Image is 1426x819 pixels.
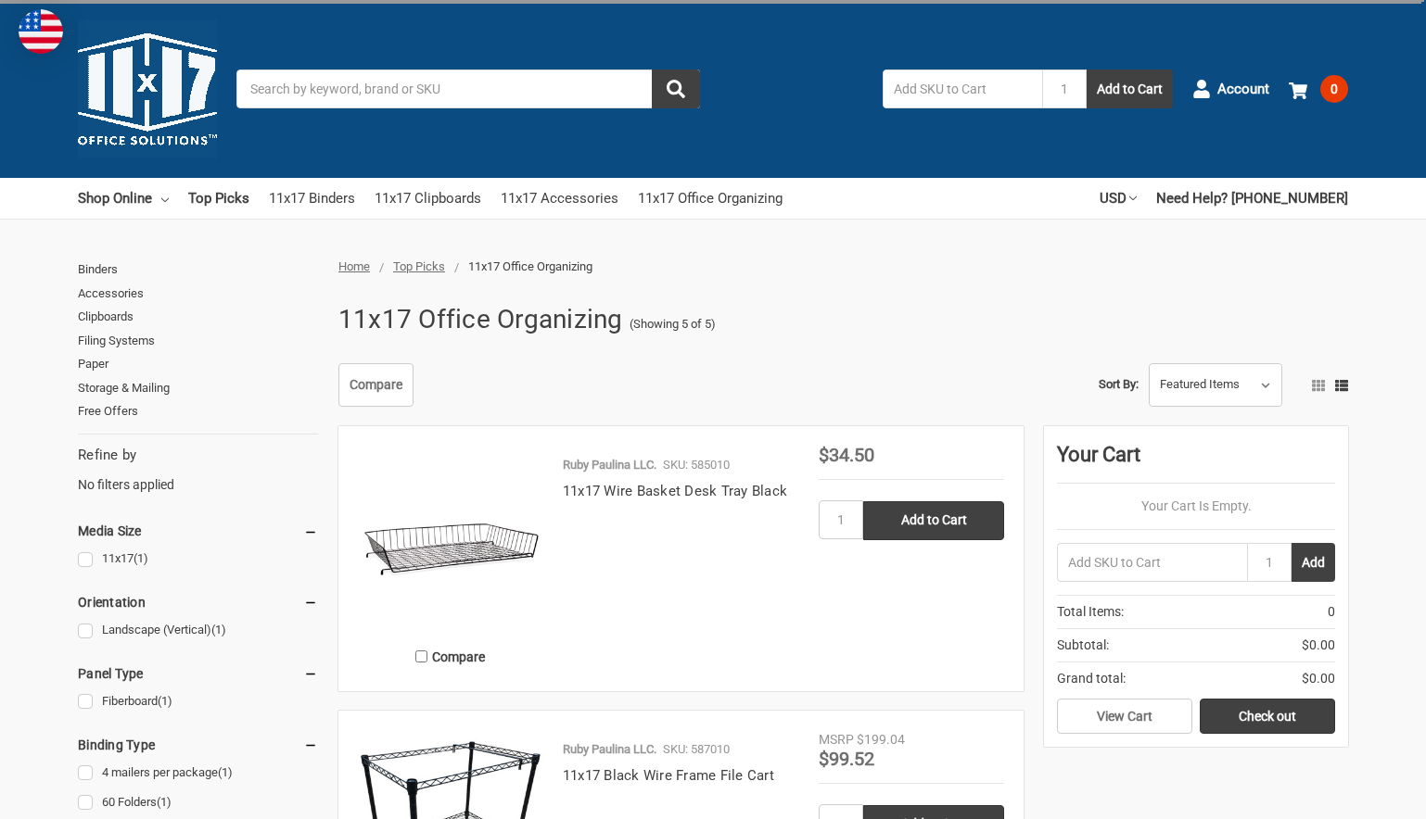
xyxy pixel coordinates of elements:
[218,765,233,779] span: (1)
[563,740,656,759] p: Ruby Paulina LLC.
[236,69,700,108] input: Search by keyword, brand or SKU
[78,520,318,542] h5: Media Size
[863,501,1004,540] input: Add to Cart
[1057,439,1335,484] div: Your Cart
[269,178,355,219] a: 11x17 Binders
[78,19,217,158] img: 11x17.com
[1156,178,1348,219] a: Need Help? [PHONE_NUMBER]
[819,444,874,466] span: $34.50
[1057,602,1124,622] span: Total Items:
[1328,602,1335,622] span: 0
[1320,75,1348,103] span: 0
[819,730,854,750] div: MSRP
[501,178,618,219] a: 11x17 Accessories
[883,69,1042,108] input: Add SKU to Cart
[338,363,414,408] a: Compare
[158,694,172,708] span: (1)
[638,178,783,219] a: 11x17 Office Organizing
[468,259,592,273] span: 11x17 Office Organizing
[563,483,787,499] a: 11x17 Wire Basket Desk Tray Black
[393,259,445,273] a: Top Picks
[663,740,730,759] p: SKU: 587010
[819,748,874,770] span: $99.52
[1192,65,1269,113] a: Account
[78,790,318,815] a: 60 Folders
[1057,669,1126,688] span: Grand total:
[78,258,318,282] a: Binders
[78,734,318,756] h5: Binding Type
[134,551,148,565] span: (1)
[1289,65,1348,113] a: 0
[338,296,623,344] h1: 11x17 Office Organizing
[1057,543,1247,582] input: Add SKU to Cart
[157,795,172,809] span: (1)
[375,178,481,219] a: 11x17 Clipboards
[358,446,543,631] img: 11x17 Wire Basket Desk Tray Black
[78,329,318,353] a: Filing Systems
[78,591,318,613] h5: Orientation
[1100,178,1137,219] a: USD
[78,445,318,495] div: No filters applied
[78,305,318,329] a: Clipboards
[78,282,318,306] a: Accessories
[563,456,656,474] p: Ruby Paulina LLC.
[78,178,169,219] a: Shop Online
[1087,69,1173,108] button: Add to Cart
[1057,636,1109,655] span: Subtotal:
[1302,636,1335,655] span: $0.00
[1099,371,1139,398] label: Sort By:
[78,761,318,786] a: 4 mailers per package
[1217,79,1269,100] span: Account
[78,662,318,685] h5: Panel Type
[563,767,774,784] a: 11x17 Black Wire Frame File Cart
[857,732,905,747] span: $199.04
[78,618,318,643] a: Landscape (Vertical)
[188,178,249,219] a: Top Picks
[78,689,318,714] a: Fiberboard
[1302,669,1335,688] span: $0.00
[415,650,427,662] input: Compare
[78,376,318,400] a: Storage & Mailing
[338,259,370,273] a: Home
[1292,543,1335,582] button: Add
[78,547,318,572] a: 11x17
[19,9,63,54] img: duty and tax information for United States
[78,399,318,423] a: Free Offers
[663,456,730,474] p: SKU: 585010
[211,623,226,636] span: (1)
[358,641,543,672] label: Compare
[78,352,318,376] a: Paper
[630,315,716,334] span: (Showing 5 of 5)
[78,445,318,466] h5: Refine by
[1057,497,1335,516] p: Your Cart Is Empty.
